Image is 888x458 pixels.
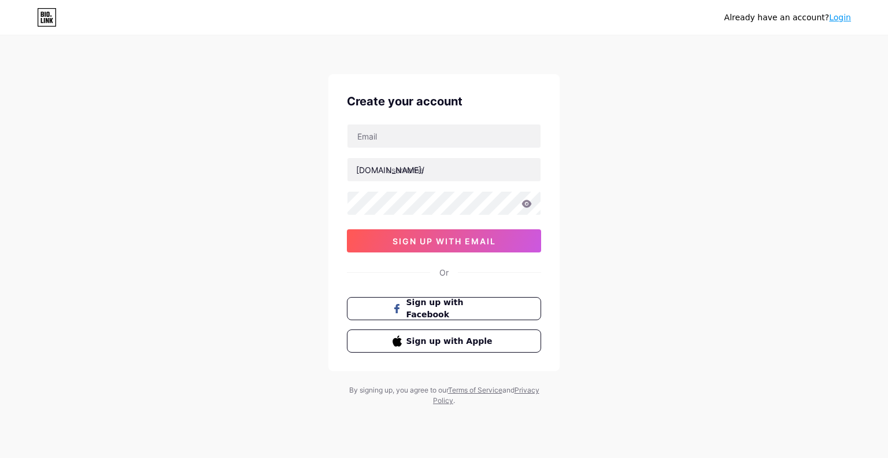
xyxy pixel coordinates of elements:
[439,266,449,279] div: Or
[448,386,502,394] a: Terms of Service
[347,158,541,181] input: username
[406,335,496,347] span: Sign up with Apple
[829,13,851,22] a: Login
[406,296,496,321] span: Sign up with Facebook
[347,329,541,353] button: Sign up with Apple
[347,93,541,110] div: Create your account
[347,124,541,148] input: Email
[356,164,424,176] div: [DOMAIN_NAME]/
[724,12,851,24] div: Already have an account?
[347,297,541,320] button: Sign up with Facebook
[393,236,496,246] span: sign up with email
[346,385,542,406] div: By signing up, you agree to our and .
[347,229,541,252] button: sign up with email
